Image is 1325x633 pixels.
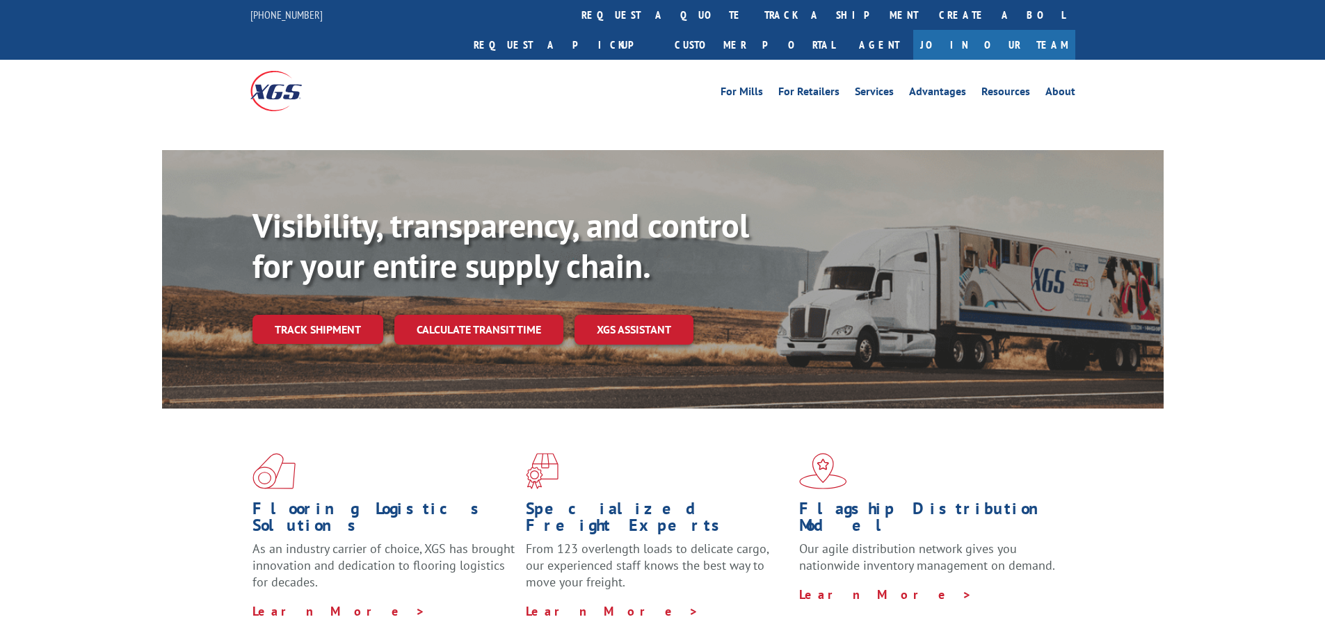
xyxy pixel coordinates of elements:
[252,541,515,590] span: As an industry carrier of choice, XGS has brought innovation and dedication to flooring logistics...
[799,586,972,602] a: Learn More >
[252,453,296,489] img: xgs-icon-total-supply-chain-intelligence-red
[855,86,894,101] a: Services
[526,603,699,619] a: Learn More >
[799,453,847,489] img: xgs-icon-flagship-distribution-model-red
[526,541,789,602] p: From 123 overlength loads to delicate cargo, our experienced staff knows the best way to move you...
[799,541,1055,573] span: Our agile distribution network gives you nationwide inventory management on demand.
[799,500,1062,541] h1: Flagship Distribution Model
[664,30,845,60] a: Customer Portal
[252,603,426,619] a: Learn More >
[909,86,966,101] a: Advantages
[575,315,693,345] a: XGS ASSISTANT
[526,500,789,541] h1: Specialized Freight Experts
[526,453,559,489] img: xgs-icon-focused-on-flooring-red
[252,315,383,344] a: Track shipment
[250,8,323,22] a: [PHONE_NUMBER]
[1045,86,1075,101] a: About
[845,30,913,60] a: Agent
[463,30,664,60] a: Request a pickup
[778,86,840,101] a: For Retailers
[252,500,515,541] h1: Flooring Logistics Solutions
[981,86,1030,101] a: Resources
[252,204,749,287] b: Visibility, transparency, and control for your entire supply chain.
[721,86,763,101] a: For Mills
[394,315,563,345] a: Calculate transit time
[913,30,1075,60] a: Join Our Team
